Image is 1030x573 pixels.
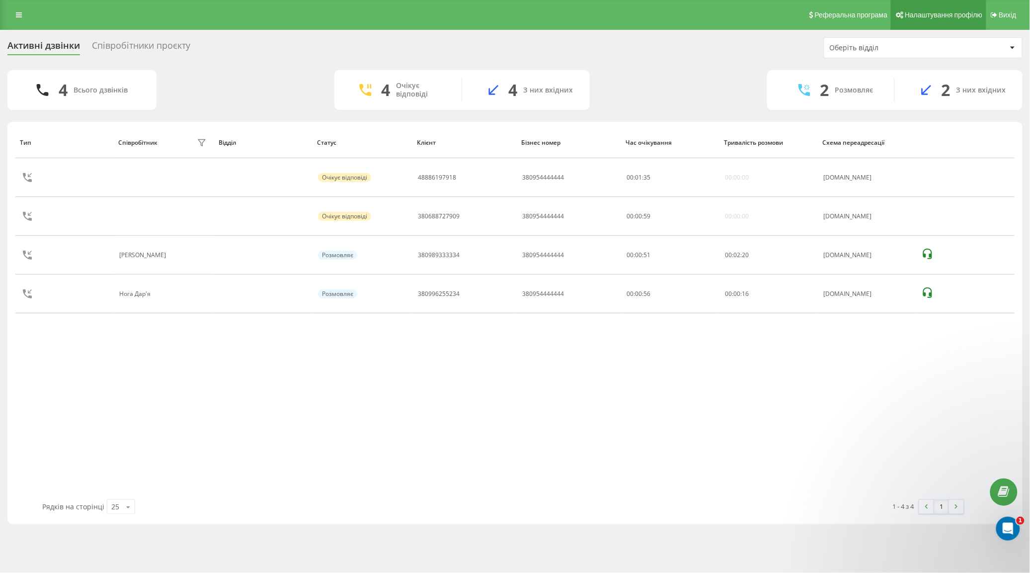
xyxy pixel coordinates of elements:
[725,252,749,259] div: : :
[742,251,749,259] span: 20
[7,40,80,56] div: Активні дзвінки
[635,173,642,182] span: 01
[20,267,166,277] div: Интеграция с KeyCRM
[725,289,732,298] span: 00
[627,212,634,220] span: 00
[382,81,391,99] div: 4
[643,212,650,220] span: 59
[627,213,650,220] div: : :
[14,244,184,263] div: AI. Общая информация и стоимость
[93,335,106,342] span: Чат
[820,81,829,99] div: 2
[418,174,456,181] div: 48886197918
[830,44,949,52] div: Оберіть відділ
[17,335,50,342] span: Главная
[815,11,888,19] span: Реферальна програма
[627,174,650,181] div: : :
[219,139,308,146] div: Відділ
[418,213,460,220] div: 380688727909
[14,263,184,281] div: Интеграция с KeyCRM
[835,86,873,95] div: Розмовляє
[318,289,357,298] div: Розмовляє
[14,281,184,299] div: Описание Ringostat Smart Phone
[823,174,911,181] div: [DOMAIN_NAME]
[893,501,914,511] div: 1 - 4 з 4
[417,139,512,146] div: Клієнт
[522,252,564,259] div: 380954444444
[627,290,714,297] div: 00:00:56
[724,139,813,146] div: Тривалість розмови
[59,81,68,99] div: 4
[524,86,573,95] div: З них вхідних
[92,40,190,56] div: Співробітники проєкту
[151,335,180,342] span: Помощь
[823,290,911,297] div: [DOMAIN_NAME]
[725,174,749,181] div: 00:00:00
[20,19,86,34] img: logo
[118,139,158,146] div: Співробітник
[171,16,189,34] div: Закрыть
[509,81,518,99] div: 4
[42,502,104,511] span: Рядків на сторінці
[635,212,642,220] span: 00
[20,71,179,88] p: Привет! 👋
[522,174,564,181] div: 380954444444
[942,81,951,99] div: 2
[396,82,447,98] div: Очікує відповіді
[119,290,153,297] div: Нога Дар'я
[10,134,189,182] div: Отправить сообщениеОбычно мы отвечаем в течение менее минуты
[318,251,357,260] div: Розмовляє
[20,88,179,121] p: Чем мы можем помочь?
[20,139,109,146] div: Тип
[20,285,166,295] div: Описание Ringostat Smart Phone
[725,213,749,220] div: 00:00:00
[106,16,126,36] img: Profile image for Yeva
[125,16,145,36] img: Profile image for Vladyslav
[14,191,184,211] button: Поиск по статьям
[20,153,166,174] div: Обычно мы отвечаем в течение менее минуты
[20,219,166,240] div: API Ringostat. API-запрос соединения 2х номеров
[627,173,634,182] span: 00
[626,139,715,146] div: Час очікування
[823,213,911,220] div: [DOMAIN_NAME]
[643,173,650,182] span: 35
[317,139,407,146] div: Статус
[999,11,1017,19] span: Вихід
[823,252,911,259] div: [DOMAIN_NAME]
[725,290,749,297] div: : :
[14,215,184,244] div: API Ringostat. API-запрос соединения 2х номеров
[318,212,371,221] div: Очікує відповіді
[318,173,371,182] div: Очікує відповіді
[905,11,982,19] span: Налаштування профілю
[742,289,749,298] span: 16
[956,86,1006,95] div: З них вхідних
[733,289,740,298] span: 00
[144,16,164,36] img: Profile image for Ringostat
[119,252,168,259] div: [PERSON_NAME]
[66,310,132,350] button: Чат
[627,252,714,259] div: 00:00:51
[522,290,564,297] div: 380954444444
[1017,517,1025,525] span: 1
[111,502,119,512] div: 25
[418,252,460,259] div: 380989333334
[522,213,564,220] div: 380954444444
[996,517,1020,541] iframe: Intercom live chat
[133,310,199,350] button: Помощь
[20,196,90,207] span: Поиск по статьям
[733,251,740,259] span: 02
[418,290,460,297] div: 380996255234
[522,139,617,146] div: Бізнес номер
[20,142,166,153] div: Отправить сообщение
[74,86,128,95] div: Всього дзвінків
[725,251,732,259] span: 00
[823,139,912,146] div: Схема переадресації
[934,500,949,514] a: 1
[20,248,166,259] div: AI. Общая информация и стоимость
